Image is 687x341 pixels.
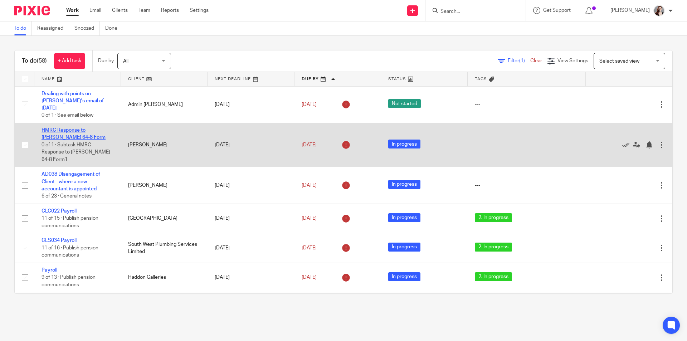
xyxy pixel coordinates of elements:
[22,57,47,65] h1: To do
[475,77,487,81] span: Tags
[475,213,512,222] span: 2. In progress
[105,21,123,35] a: Done
[37,21,69,35] a: Reassigned
[208,167,294,204] td: [DATE]
[42,194,92,199] span: 6 of 23 · General notes
[121,292,208,322] td: Haddon Galleries
[388,140,420,148] span: In progress
[121,167,208,204] td: [PERSON_NAME]
[161,7,179,14] a: Reports
[74,21,100,35] a: Snoozed
[42,245,98,258] span: 11 of 16 · Publish pension communications
[440,9,504,15] input: Search
[302,216,317,221] span: [DATE]
[530,58,542,63] a: Clear
[121,233,208,263] td: South West Plumbing Services Limited
[54,53,85,69] a: + Add task
[138,7,150,14] a: Team
[302,183,317,188] span: [DATE]
[388,213,420,222] span: In progress
[121,86,208,123] td: Admin [PERSON_NAME]
[599,59,639,64] span: Select saved view
[302,275,317,280] span: [DATE]
[42,128,106,140] a: HMRC Response to [PERSON_NAME] 64-8 Form
[208,204,294,233] td: [DATE]
[42,113,93,118] span: 0 of 1 · See email below
[123,59,128,64] span: All
[653,5,665,16] img: High%20Res%20Andrew%20Price%20Accountants%20_Poppy%20Jakes%20Photography-3%20-%20Copy.jpg
[475,141,579,148] div: ---
[388,243,420,252] span: In progress
[42,142,110,162] span: 0 of 1 · Subtask HMRC Response to [PERSON_NAME] 64-8 Form1
[388,99,421,108] span: Not started
[519,58,525,63] span: (1)
[610,7,650,14] p: [PERSON_NAME]
[302,102,317,107] span: [DATE]
[14,21,32,35] a: To do
[42,209,77,214] a: CLC022 Payroll
[42,91,104,111] a: Dealing with points on [PERSON_NAME]'s email of [DATE]
[208,86,294,123] td: [DATE]
[190,7,209,14] a: Settings
[208,123,294,167] td: [DATE]
[42,172,100,191] a: AD038 Disengagement of Client - where a new accountant is appointed
[302,142,317,147] span: [DATE]
[42,275,96,287] span: 9 of 13 · Publish pension communications
[475,101,579,108] div: ---
[622,141,633,148] a: Mark as done
[37,58,47,64] span: (58)
[121,204,208,233] td: [GEOGRAPHIC_DATA]
[302,245,317,250] span: [DATE]
[98,57,114,64] p: Due by
[121,123,208,167] td: [PERSON_NAME]
[208,263,294,292] td: [DATE]
[42,238,77,243] a: CLS034 Payroll
[557,58,588,63] span: View Settings
[208,292,294,322] td: [DATE]
[89,7,101,14] a: Email
[508,58,530,63] span: Filter
[475,272,512,281] span: 2. In progress
[475,243,512,252] span: 2. In progress
[66,7,79,14] a: Work
[112,7,128,14] a: Clients
[14,6,50,15] img: Pixie
[208,233,294,263] td: [DATE]
[475,182,579,189] div: ---
[42,216,98,228] span: 11 of 15 · Publish pension communications
[388,180,420,189] span: In progress
[42,268,57,273] a: Payroll
[121,263,208,292] td: Haddon Galleries
[543,8,571,13] span: Get Support
[388,272,420,281] span: In progress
